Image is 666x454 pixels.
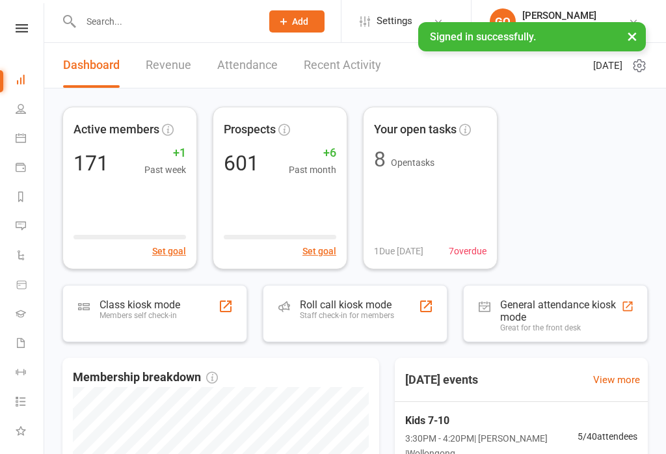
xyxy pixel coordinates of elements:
[490,8,516,34] div: GO
[374,149,386,170] div: 8
[16,418,45,447] a: What's New
[395,368,488,392] h3: [DATE] events
[269,10,325,33] button: Add
[374,120,457,139] span: Your open tasks
[430,31,536,43] span: Signed in successfully.
[16,125,45,154] a: Calendar
[500,299,621,323] div: General attendance kiosk mode
[500,323,621,332] div: Great for the front desk
[73,153,109,174] div: 171
[144,163,186,177] span: Past week
[300,299,394,311] div: Roll call kiosk mode
[578,429,637,444] span: 5 / 40 attendees
[146,43,191,88] a: Revenue
[63,43,120,88] a: Dashboard
[16,96,45,125] a: People
[152,244,186,258] button: Set goal
[73,120,159,139] span: Active members
[16,271,45,300] a: Product Sales
[217,43,278,88] a: Attendance
[405,412,578,429] span: Kids 7-10
[289,163,336,177] span: Past month
[522,10,625,21] div: [PERSON_NAME]
[391,157,434,168] span: Open tasks
[374,244,423,258] span: 1 Due [DATE]
[377,7,412,36] span: Settings
[522,21,625,33] div: Modern [PERSON_NAME]
[289,144,336,163] span: +6
[100,299,180,311] div: Class kiosk mode
[16,154,45,183] a: Payments
[100,311,180,320] div: Members self check-in
[302,244,336,258] button: Set goal
[300,311,394,320] div: Staff check-in for members
[16,183,45,213] a: Reports
[144,144,186,163] span: +1
[304,43,381,88] a: Recent Activity
[292,16,308,27] span: Add
[16,66,45,96] a: Dashboard
[73,368,218,387] span: Membership breakdown
[77,12,252,31] input: Search...
[620,22,644,50] button: ×
[593,58,622,73] span: [DATE]
[593,372,640,388] a: View more
[224,120,276,139] span: Prospects
[224,153,259,174] div: 601
[449,244,486,258] span: 7 overdue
